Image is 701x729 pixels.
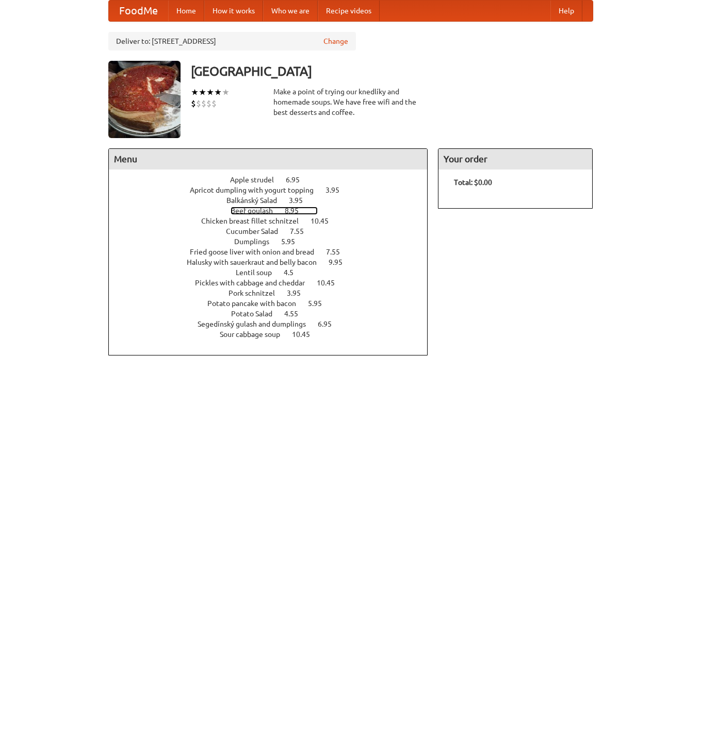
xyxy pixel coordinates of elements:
span: 3.95 [325,186,350,194]
li: ★ [199,87,206,98]
a: Chicken breast fillet schnitzel 10.45 [201,217,348,225]
h3: [GEOGRAPHIC_DATA] [191,61,593,81]
span: Pickles with cabbage and cheddar [195,279,315,287]
li: ★ [222,87,230,98]
span: 6.95 [318,320,342,328]
div: Make a point of trying our knedlíky and homemade soups. We have free wifi and the best desserts a... [273,87,428,117]
a: Segedínský gulash and dumplings 6.95 [198,320,351,328]
a: Sour cabbage soup 10.45 [220,330,329,338]
span: Halusky with sauerkraut and belly bacon [187,258,327,266]
img: angular.jpg [108,61,181,138]
li: $ [196,98,201,109]
a: Home [168,1,204,21]
li: $ [191,98,196,109]
a: Help [550,1,582,21]
a: Dumplings 5.95 [234,238,314,246]
b: Total: $0.00 [454,178,492,187]
li: ★ [214,87,222,98]
span: 5.95 [281,238,305,246]
span: 10.45 [317,279,345,287]
a: Apple strudel 6.95 [230,176,319,184]
li: $ [206,98,211,109]
span: 8.95 [285,207,309,215]
span: Potato Salad [231,310,283,318]
a: Potato pancake with bacon 5.95 [207,299,341,308]
span: Pork schnitzel [229,289,285,297]
a: Beef goulash 8.95 [231,207,318,215]
span: Apricot dumpling with yogurt topping [190,186,324,194]
a: How it works [204,1,263,21]
span: Chicken breast fillet schnitzel [201,217,309,225]
span: Dumplings [234,238,280,246]
a: Lentil soup 4.5 [236,268,313,277]
a: Cucumber Salad 7.55 [226,227,323,235]
span: 7.55 [326,248,350,256]
a: Pork schnitzel 3.95 [229,289,320,297]
span: Cucumber Salad [226,227,288,235]
a: Pickles with cabbage and cheddar 10.45 [195,279,354,287]
a: Change [323,36,348,46]
div: Deliver to: [STREET_ADDRESS] [108,32,356,50]
a: Potato Salad 4.55 [231,310,317,318]
a: Recipe videos [318,1,380,21]
span: Beef goulash [231,207,283,215]
a: Who we are [263,1,318,21]
span: 5.95 [308,299,332,308]
span: 3.95 [289,196,313,205]
span: Segedínský gulash and dumplings [198,320,316,328]
span: 9.95 [329,258,353,266]
span: 10.45 [292,330,320,338]
span: 10.45 [311,217,339,225]
h4: Menu [109,149,428,169]
span: 7.55 [290,227,314,235]
a: Halusky with sauerkraut and belly bacon 9.95 [187,258,362,266]
li: ★ [191,87,199,98]
li: $ [201,98,206,109]
span: 3.95 [287,289,311,297]
span: Sour cabbage soup [220,330,290,338]
a: FoodMe [109,1,168,21]
span: Balkánský Salad [226,196,287,205]
li: ★ [206,87,214,98]
a: Apricot dumpling with yogurt topping 3.95 [190,186,358,194]
a: Fried goose liver with onion and bread 7.55 [190,248,359,256]
span: 6.95 [286,176,310,184]
span: Lentil soup [236,268,282,277]
span: 4.55 [284,310,308,318]
a: Balkánský Salad 3.95 [226,196,322,205]
span: Potato pancake with bacon [207,299,306,308]
span: Apple strudel [230,176,284,184]
h4: Your order [438,149,592,169]
span: Fried goose liver with onion and bread [190,248,324,256]
span: 4.5 [284,268,304,277]
li: $ [211,98,217,109]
